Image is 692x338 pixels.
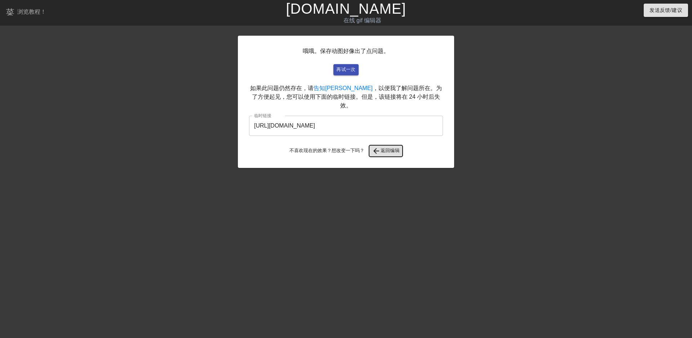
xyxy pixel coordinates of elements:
[289,148,364,153] font: 不喜欢现在的效果？想改变一下吗？
[303,48,389,54] font: 哦哦。保存动图好像出了点问题。
[6,7,32,15] font: 菜单书
[286,1,406,17] a: [DOMAIN_NAME]
[252,85,442,108] font: ，以便我了解问题所在。为了方便起见，您可以使用下面的临时链接。但是，该链接将在 24 小时后失效。
[372,147,381,155] font: arrow_back
[381,148,400,153] font: 返回编辑
[369,145,403,157] button: 返回编辑
[314,85,373,91] a: 告知[PERSON_NAME]
[333,64,359,75] button: 再试一次
[17,9,46,15] font: 浏览教程！
[644,4,688,17] button: 发送反馈/建议
[6,7,46,18] a: 浏览教程！
[649,7,682,13] font: 发送反馈/建议
[249,116,443,136] input: 裸
[343,17,382,23] font: 在线 gif 编辑器
[250,85,314,91] font: 如果此问题仍然存在，请
[336,67,356,72] font: 再试一次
